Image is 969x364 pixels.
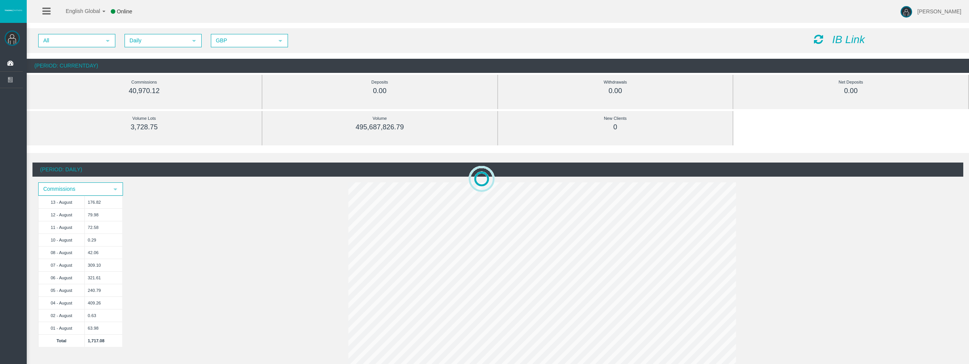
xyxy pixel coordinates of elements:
td: 08 - August [39,246,85,259]
div: (Period: CurrentDay) [27,59,969,73]
span: [PERSON_NAME] [917,8,961,14]
td: 42.06 [84,246,122,259]
td: 12 - August [39,208,85,221]
td: 02 - August [39,309,85,322]
div: Commissions [44,78,244,87]
td: 0.63 [84,309,122,322]
div: 0 [515,123,716,132]
td: 321.61 [84,271,122,284]
td: 72.58 [84,221,122,234]
td: 309.10 [84,259,122,271]
span: English Global [56,8,100,14]
td: 13 - August [39,196,85,208]
span: Commissions [39,183,108,195]
div: Deposits [280,78,480,87]
img: user-image [901,6,912,18]
i: IB Link [832,34,865,45]
td: 0.29 [84,234,122,246]
td: 04 - August [39,296,85,309]
td: 240.79 [84,284,122,296]
td: Total [39,334,85,347]
div: 495,687,826.79 [280,123,480,132]
div: Volume [280,114,480,123]
div: 40,970.12 [44,87,244,95]
td: 10 - August [39,234,85,246]
div: New Clients [515,114,716,123]
div: 0.00 [280,87,480,95]
div: Volume Lots [44,114,244,123]
i: Reload Dashboard [814,34,823,45]
div: 3,728.75 [44,123,244,132]
span: select [191,38,197,44]
span: select [105,38,111,44]
td: 07 - August [39,259,85,271]
td: 01 - August [39,322,85,334]
span: GBP [212,35,273,47]
td: 176.82 [84,196,122,208]
div: (Period: Daily) [32,163,963,177]
span: select [277,38,283,44]
td: 63.98 [84,322,122,334]
div: 0.00 [515,87,716,95]
div: Net Deposits [751,78,951,87]
td: 79.98 [84,208,122,221]
td: 11 - August [39,221,85,234]
div: Withdrawals [515,78,716,87]
td: 06 - August [39,271,85,284]
td: 05 - August [39,284,85,296]
span: Online [117,8,132,14]
span: Daily [125,35,187,47]
td: 409.26 [84,296,122,309]
span: select [112,186,118,192]
img: logo.svg [4,9,23,12]
div: 0.00 [751,87,951,95]
td: 1,717.08 [84,334,122,347]
span: All [39,35,101,47]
